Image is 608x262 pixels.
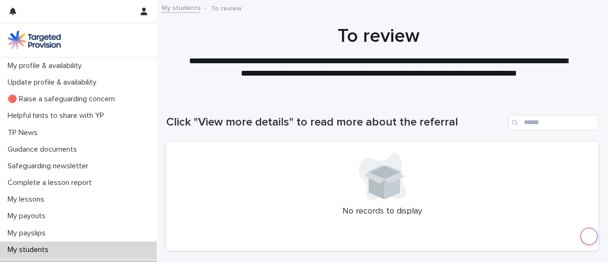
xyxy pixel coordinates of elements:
[4,78,104,87] p: Update profile & availability
[166,25,591,48] h1: To review
[4,195,52,204] p: My lessons
[4,61,89,70] p: My profile & availability
[4,212,53,221] p: My payouts
[4,229,53,238] p: My payslips
[4,178,99,187] p: Complete a lesson report
[211,2,242,13] p: To review
[4,245,56,254] p: My students
[508,115,598,130] input: Search
[166,116,504,129] h1: Click "View more details" to read more about the referral
[4,145,85,154] p: Guidance documents
[4,111,112,120] p: Helpful hints to share with YP
[4,128,45,137] p: TP News
[8,30,61,49] img: M5nRWzHhSzIhMunXDL62
[4,162,96,171] p: Safeguarding newsletter
[161,2,200,13] a: My students
[178,206,587,217] p: No records to display
[4,95,123,104] p: 🔴 Raise a safeguarding concern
